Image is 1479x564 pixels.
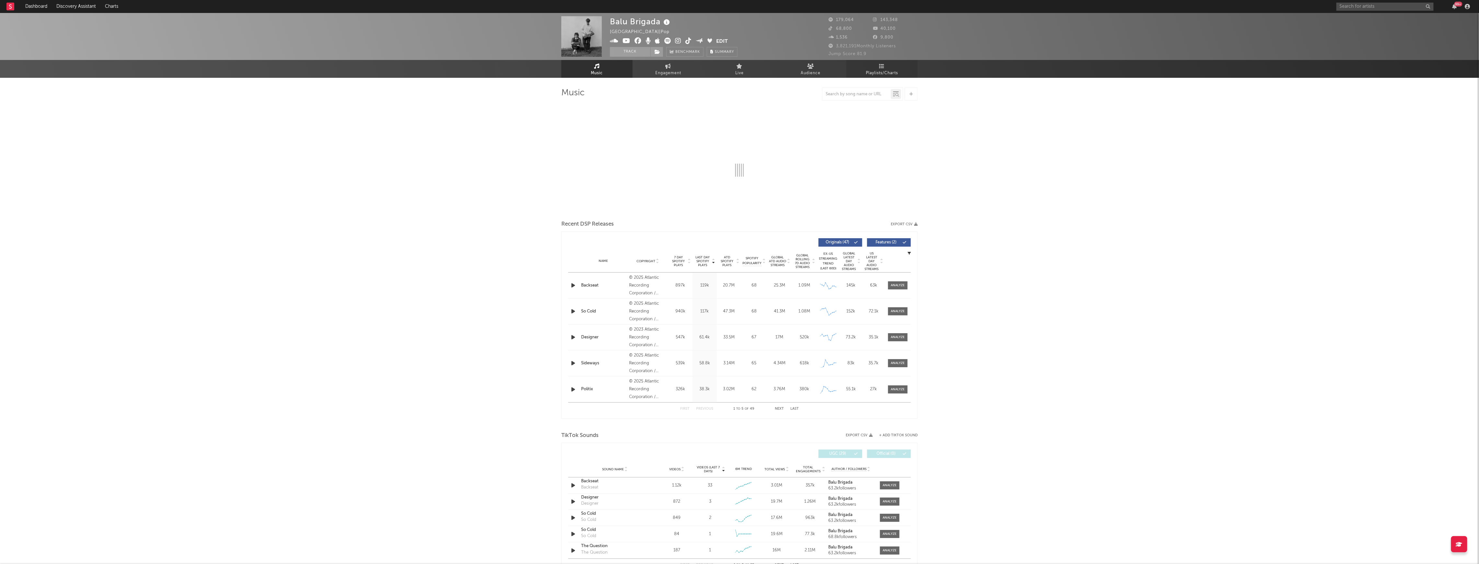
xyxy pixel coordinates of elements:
[718,334,739,341] div: 33.5M
[704,60,775,78] a: Live
[829,529,853,533] strong: Balu Brigada
[662,499,692,505] div: 872
[762,515,792,521] div: 17.6M
[769,360,790,367] div: 4.34M
[680,407,690,411] button: First
[864,334,883,341] div: 35.1k
[794,334,815,341] div: 520k
[866,69,898,77] span: Playlists/Charts
[669,467,681,471] span: Videos
[795,482,825,489] div: 357k
[743,282,765,289] div: 68
[717,38,728,46] button: Edit
[794,253,811,269] span: Global Rolling 7D Audio Streams
[670,386,691,393] div: 326k
[581,282,626,289] a: Backseat
[707,47,738,57] button: Summary
[743,256,762,266] span: Spotify Popularity
[846,433,873,437] button: Export CSV
[581,511,649,517] div: So Cold
[670,360,691,367] div: 539k
[610,28,677,36] div: [GEOGRAPHIC_DATA] | Pop
[629,326,667,349] div: © 2023 Atlantic Recording Corporation / Warner Music Australia Pty Limited
[765,467,785,471] span: Total Views
[709,499,711,505] div: 3
[829,545,853,549] strong: Balu Brigada
[829,519,874,523] div: 63.2k followers
[655,69,681,77] span: Engagement
[743,360,765,367] div: 65
[801,69,821,77] span: Audience
[864,360,883,367] div: 35.7k
[694,255,711,267] span: Last Day Spotify Plays
[581,500,599,507] div: Designer
[873,35,894,40] span: 9,800
[629,300,667,323] div: © 2025 Atlantic Recording Corporation / Warner Music Australia Pty Limited
[829,497,853,501] strong: Balu Brigada
[823,241,853,244] span: Originals ( 47 )
[737,407,740,410] span: to
[795,531,825,537] div: 77.3k
[829,545,874,550] a: Balu Brigada
[581,494,649,501] a: Designer
[561,220,614,228] span: Recent DSP Releases
[829,52,866,56] span: Jump Score: 81.9
[769,386,790,393] div: 3.76M
[581,549,608,556] div: The Question
[718,282,739,289] div: 20.7M
[745,407,749,410] span: of
[670,282,691,289] div: 897k
[561,432,599,440] span: TikTok Sounds
[696,407,713,411] button: Previous
[743,386,765,393] div: 62
[841,308,861,315] div: 152k
[581,386,626,393] a: Politix
[841,386,861,393] div: 55.1k
[629,378,667,401] div: © 2025 Atlantic Recording Corporation / Warner Music Australia Pty Limited
[846,60,918,78] a: Playlists/Charts
[743,334,765,341] div: 67
[873,27,896,31] span: 40,100
[775,407,784,411] button: Next
[762,499,792,505] div: 19.7M
[871,452,901,456] span: Official ( 0 )
[709,531,711,537] div: 1
[581,543,649,549] div: The Question
[709,515,711,521] div: 2
[694,308,715,315] div: 117k
[762,531,792,537] div: 19.6M
[831,467,866,471] span: Author / Followers
[629,274,667,297] div: © 2025 Atlantic Recording Corporation / Warner Music Australia Pty Limited
[795,515,825,521] div: 963k
[829,486,874,491] div: 63.2k followers
[769,255,786,267] span: Global ATD Audio Streams
[662,482,692,489] div: 1.12k
[769,282,790,289] div: 25.3M
[794,360,815,367] div: 618k
[675,48,700,56] span: Benchmark
[581,478,649,485] a: Backseat
[841,282,861,289] div: 145k
[1452,4,1457,9] button: 99+
[726,405,762,413] div: 1 5 49
[581,259,626,264] div: Name
[819,252,838,271] div: Ex-US Streaming Trend (Last 60D)
[794,308,815,315] div: 1.08M
[864,308,883,315] div: 72.1k
[694,282,715,289] div: 119k
[581,308,626,315] a: So Cold
[822,92,891,97] input: Search by song name or URL
[762,482,792,489] div: 3.01M
[867,238,911,247] button: Features(2)
[581,533,596,539] div: So Cold
[610,16,671,27] div: Balu Brigada
[819,450,862,458] button: UGC(29)
[829,480,874,485] a: Balu Brigada
[581,527,649,533] a: So Cold
[694,360,715,367] div: 58.8k
[1454,2,1462,6] div: 99 +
